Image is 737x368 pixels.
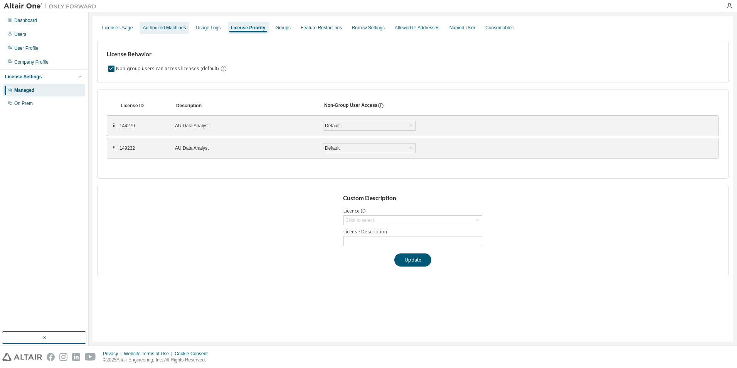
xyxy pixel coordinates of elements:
[343,194,483,202] h3: Custom Description
[4,2,100,10] img: Altair One
[14,17,37,24] div: Dashboard
[395,25,439,31] div: Allowed IP Addresses
[196,25,220,31] div: Usage Logs
[14,31,26,37] div: Users
[72,353,80,361] img: linkedin.svg
[119,123,166,129] div: 144279
[324,102,377,109] div: Non-Group User Access
[59,353,67,361] img: instagram.svg
[5,74,42,80] div: License Settings
[107,51,226,58] h3: License Behavior
[449,25,475,31] div: Named User
[103,357,212,363] p: © 2025 Altair Engineering, Inc. All Rights Reserved.
[102,25,133,31] div: License Usage
[301,25,342,31] div: Feature Restrictions
[394,253,431,267] button: Update
[323,121,415,130] div: Default
[352,25,385,31] div: Borrow Settings
[276,25,291,31] div: Groups
[47,353,55,361] img: facebook.svg
[343,229,482,235] label: License Description
[103,351,124,357] div: Privacy
[176,103,315,109] div: Description
[343,208,482,214] label: Licence ID
[119,145,166,151] div: 149232
[324,122,341,130] div: Default
[323,143,415,153] div: Default
[2,353,42,361] img: altair_logo.svg
[14,87,34,93] div: Managed
[85,353,96,361] img: youtube.svg
[344,216,482,225] div: Click to select
[14,45,39,51] div: User Profile
[485,25,513,31] div: Consumables
[124,351,175,357] div: Website Terms of Use
[112,145,116,151] div: ⠿
[175,145,314,151] div: AU Data Analyst
[14,100,33,106] div: On Prem
[324,144,341,152] div: Default
[143,25,186,31] div: Authorized Machines
[121,103,167,109] div: License ID
[231,25,266,31] div: License Priority
[175,123,314,129] div: AU Data Analyst
[220,65,227,72] svg: By default any user not assigned to any group can access any license. Turn this setting off to di...
[175,351,212,357] div: Cookie Consent
[112,123,116,129] div: ⠿
[345,217,374,223] div: Click to select
[116,64,220,73] label: Non-group users can access licenses (default)
[14,59,49,65] div: Company Profile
